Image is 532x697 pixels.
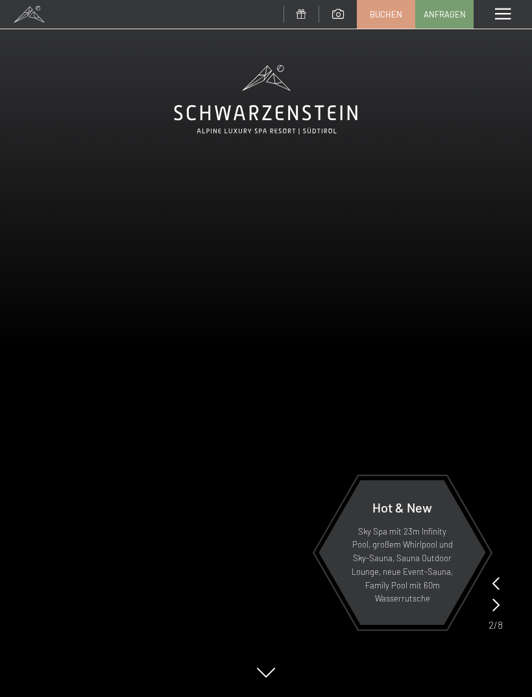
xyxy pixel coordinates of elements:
a: Buchen [357,1,415,28]
p: Sky Spa mit 23m Infinity Pool, großem Whirlpool und Sky-Sauna, Sauna Outdoor Lounge, neue Event-S... [350,525,454,606]
span: 8 [498,618,503,632]
span: Anfragen [424,8,466,20]
a: Hot & New Sky Spa mit 23m Infinity Pool, großem Whirlpool und Sky-Sauna, Sauna Outdoor Lounge, ne... [318,479,487,626]
span: Buchen [370,8,402,20]
span: / [494,618,498,632]
a: Anfragen [416,1,473,28]
span: 2 [489,618,494,632]
span: Hot & New [372,500,432,515]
